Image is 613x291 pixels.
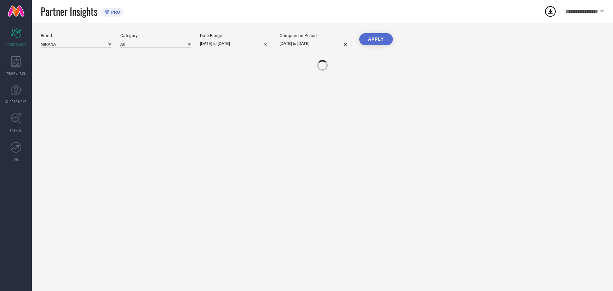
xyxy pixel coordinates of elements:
[109,10,120,15] span: PRO
[200,33,271,38] div: Date Range
[544,5,557,18] div: Open download list
[280,33,350,38] div: Comparison Period
[10,128,22,133] span: TRENDS
[200,40,271,47] input: Select date range
[41,4,97,19] span: Partner Insights
[5,99,27,104] span: SUGGESTIONS
[41,33,111,38] div: Brand
[359,33,393,45] button: APPLY
[6,42,27,47] span: SCORECARDS
[6,70,26,76] span: WORKSPACE
[120,33,191,38] div: Category
[13,156,19,162] span: FWD
[280,40,350,47] input: Select comparison period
